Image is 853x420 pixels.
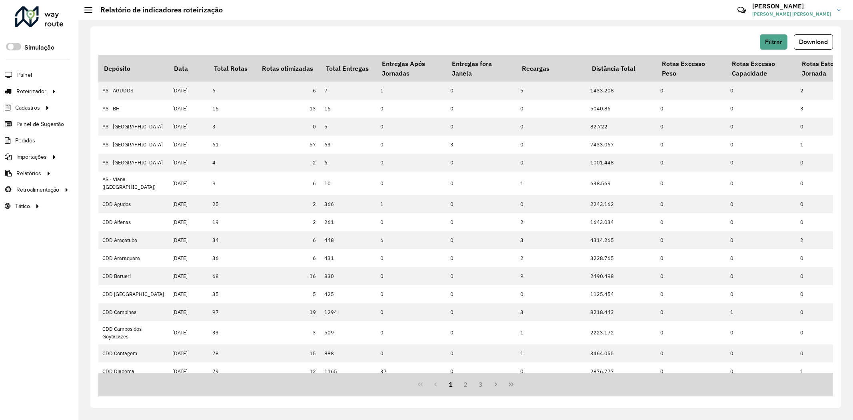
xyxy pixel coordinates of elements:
[656,231,726,249] td: 0
[376,100,446,118] td: 0
[208,100,256,118] td: 16
[446,136,516,154] td: 3
[586,303,656,321] td: 8218.443
[16,186,59,194] span: Retroalimentação
[168,55,208,82] th: Data
[656,362,726,380] td: 0
[446,285,516,303] td: 0
[443,377,458,392] button: 1
[656,172,726,195] td: 0
[98,249,168,267] td: CDD Araraquara
[586,195,656,213] td: 2243.162
[256,267,320,285] td: 16
[256,362,320,380] td: 12
[256,55,320,82] th: Rotas otimizadas
[376,154,446,172] td: 0
[320,195,376,213] td: 366
[586,321,656,344] td: 2223.172
[208,118,256,136] td: 3
[656,55,726,82] th: Rotas Excesso Peso
[446,100,516,118] td: 0
[446,267,516,285] td: 0
[516,362,586,380] td: 0
[320,100,376,118] td: 16
[586,249,656,267] td: 3228.765
[98,82,168,100] td: AS - AGUDOS
[168,362,208,380] td: [DATE]
[168,172,208,195] td: [DATE]
[98,303,168,321] td: CDD Campinas
[98,118,168,136] td: AS - [GEOGRAPHIC_DATA]
[208,321,256,344] td: 33
[488,377,503,392] button: Next Page
[656,321,726,344] td: 0
[208,136,256,154] td: 61
[320,344,376,362] td: 888
[256,82,320,100] td: 6
[256,136,320,154] td: 57
[656,303,726,321] td: 0
[256,213,320,231] td: 2
[446,321,516,344] td: 0
[726,195,796,213] td: 0
[516,82,586,100] td: 5
[446,154,516,172] td: 0
[726,213,796,231] td: 0
[726,154,796,172] td: 0
[656,249,726,267] td: 0
[256,303,320,321] td: 19
[726,321,796,344] td: 0
[516,100,586,118] td: 0
[726,249,796,267] td: 0
[320,118,376,136] td: 5
[92,6,223,14] h2: Relatório de indicadores roteirização
[98,321,168,344] td: CDD Campos dos Goytacazes
[446,195,516,213] td: 0
[516,231,586,249] td: 3
[446,344,516,362] td: 0
[15,136,35,145] span: Pedidos
[208,55,256,82] th: Total Rotas
[752,2,831,10] h3: [PERSON_NAME]
[256,172,320,195] td: 6
[256,154,320,172] td: 2
[516,136,586,154] td: 0
[376,82,446,100] td: 1
[376,362,446,380] td: 37
[586,154,656,172] td: 1001.448
[16,120,64,128] span: Painel de Sugestão
[208,249,256,267] td: 36
[320,136,376,154] td: 63
[256,285,320,303] td: 5
[458,377,473,392] button: 2
[168,100,208,118] td: [DATE]
[516,267,586,285] td: 9
[446,55,516,82] th: Entregas fora Janela
[208,154,256,172] td: 4
[656,344,726,362] td: 0
[726,362,796,380] td: 0
[376,249,446,267] td: 0
[98,136,168,154] td: AS - [GEOGRAPHIC_DATA]
[320,321,376,344] td: 509
[726,82,796,100] td: 0
[320,231,376,249] td: 448
[15,202,30,210] span: Tático
[208,362,256,380] td: 79
[446,172,516,195] td: 0
[376,267,446,285] td: 0
[656,118,726,136] td: 0
[726,100,796,118] td: 0
[208,303,256,321] td: 97
[656,100,726,118] td: 0
[726,344,796,362] td: 0
[320,172,376,195] td: 10
[733,2,750,19] a: Contato Rápido
[473,377,488,392] button: 3
[256,249,320,267] td: 6
[208,285,256,303] td: 35
[726,55,796,82] th: Rotas Excesso Capacidade
[752,10,831,18] span: [PERSON_NAME] [PERSON_NAME]
[168,249,208,267] td: [DATE]
[656,82,726,100] td: 0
